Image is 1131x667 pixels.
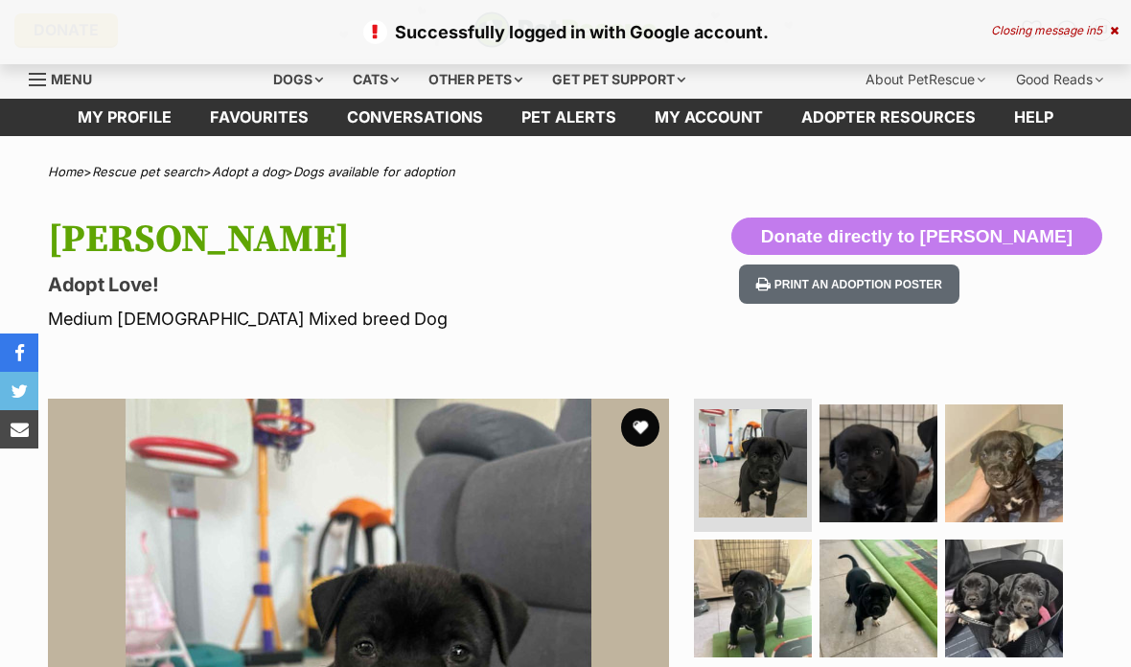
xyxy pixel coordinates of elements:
a: conversations [328,99,502,136]
a: My account [635,99,782,136]
div: Cats [339,60,412,99]
img: Photo of Lenore [945,540,1063,657]
span: 5 [1096,23,1102,37]
button: favourite [621,408,659,447]
a: Menu [29,60,105,95]
button: Print an adoption poster [739,264,959,304]
img: Photo of Lenore [945,404,1063,522]
a: My profile [58,99,191,136]
img: Photo of Lenore [819,404,937,522]
img: Photo of Lenore [694,540,812,657]
div: Good Reads [1003,60,1117,99]
a: Home [48,164,83,179]
a: Favourites [191,99,328,136]
a: Adopter resources [782,99,995,136]
span: Menu [51,71,92,87]
div: Closing message in [991,24,1119,37]
div: Get pet support [539,60,699,99]
img: Photo of Lenore [819,540,937,657]
img: Photo of Lenore [699,409,807,517]
button: Donate directly to [PERSON_NAME] [731,218,1102,256]
div: Dogs [260,60,336,99]
p: Adopt Love! [48,271,692,298]
div: Other pets [415,60,536,99]
p: Medium [DEMOGRAPHIC_DATA] Mixed breed Dog [48,306,692,332]
a: Help [995,99,1073,136]
a: Pet alerts [502,99,635,136]
a: Adopt a dog [212,164,285,179]
a: Rescue pet search [92,164,203,179]
div: About PetRescue [852,60,999,99]
p: Successfully logged in with Google account. [19,19,1112,45]
a: Dogs available for adoption [293,164,455,179]
h1: [PERSON_NAME] [48,218,692,262]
